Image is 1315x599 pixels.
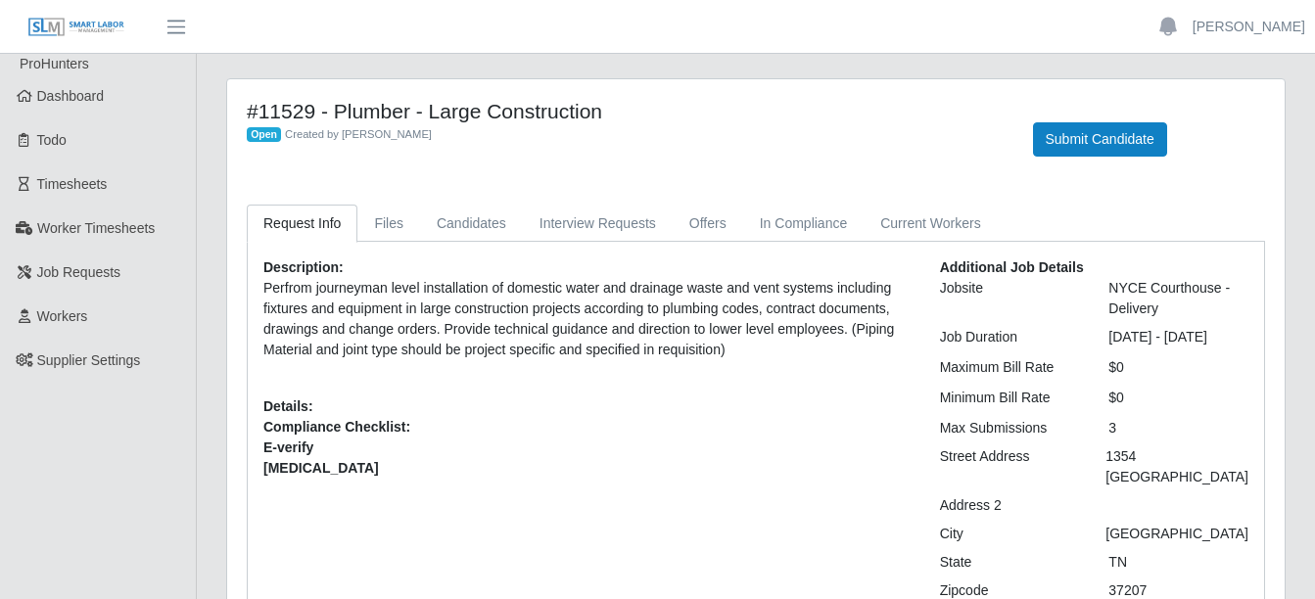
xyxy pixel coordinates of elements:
a: Files [357,205,420,243]
a: Candidates [420,205,523,243]
div: [DATE] - [DATE] [1094,327,1263,347]
div: Jobsite [925,278,1095,319]
div: 3 [1094,418,1263,438]
p: Perfrom journeyman level installation of domestic water and drainage waste and vent systems inclu... [263,278,911,360]
button: Submit Candidate [1033,122,1167,157]
b: Details: [263,398,313,414]
span: Dashboard [37,88,105,104]
span: Open [247,127,281,143]
a: Request Info [247,205,357,243]
a: In Compliance [743,205,865,243]
b: Additional Job Details [940,259,1084,275]
img: SLM Logo [27,17,125,38]
span: ProHunters [20,56,89,71]
b: Compliance Checklist: [263,419,410,435]
span: Timesheets [37,176,108,192]
span: E-verify [263,438,911,458]
span: Worker Timesheets [37,220,155,236]
div: Minimum Bill Rate [925,388,1095,408]
span: Todo [37,132,67,148]
a: Offers [673,205,743,243]
div: Job Duration [925,327,1095,347]
div: City [925,524,1092,544]
div: 1354 [GEOGRAPHIC_DATA] [1091,446,1263,487]
div: Street Address [925,446,1092,487]
div: TN [1094,552,1263,573]
a: Current Workers [864,205,997,243]
div: Max Submissions [925,418,1095,438]
span: Workers [37,308,88,324]
div: State [925,552,1095,573]
span: Created by [PERSON_NAME] [285,128,432,140]
div: Address 2 [925,495,1095,516]
span: [MEDICAL_DATA] [263,458,911,479]
div: $0 [1094,357,1263,378]
span: Supplier Settings [37,352,141,368]
h4: #11529 - Plumber - Large Construction [247,99,1004,123]
div: Maximum Bill Rate [925,357,1095,378]
div: NYCE Courthouse - Delivery [1094,278,1263,319]
a: Interview Requests [523,205,673,243]
a: [PERSON_NAME] [1193,17,1305,37]
div: [GEOGRAPHIC_DATA] [1091,524,1263,544]
span: Job Requests [37,264,121,280]
b: Description: [263,259,344,275]
div: $0 [1094,388,1263,408]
